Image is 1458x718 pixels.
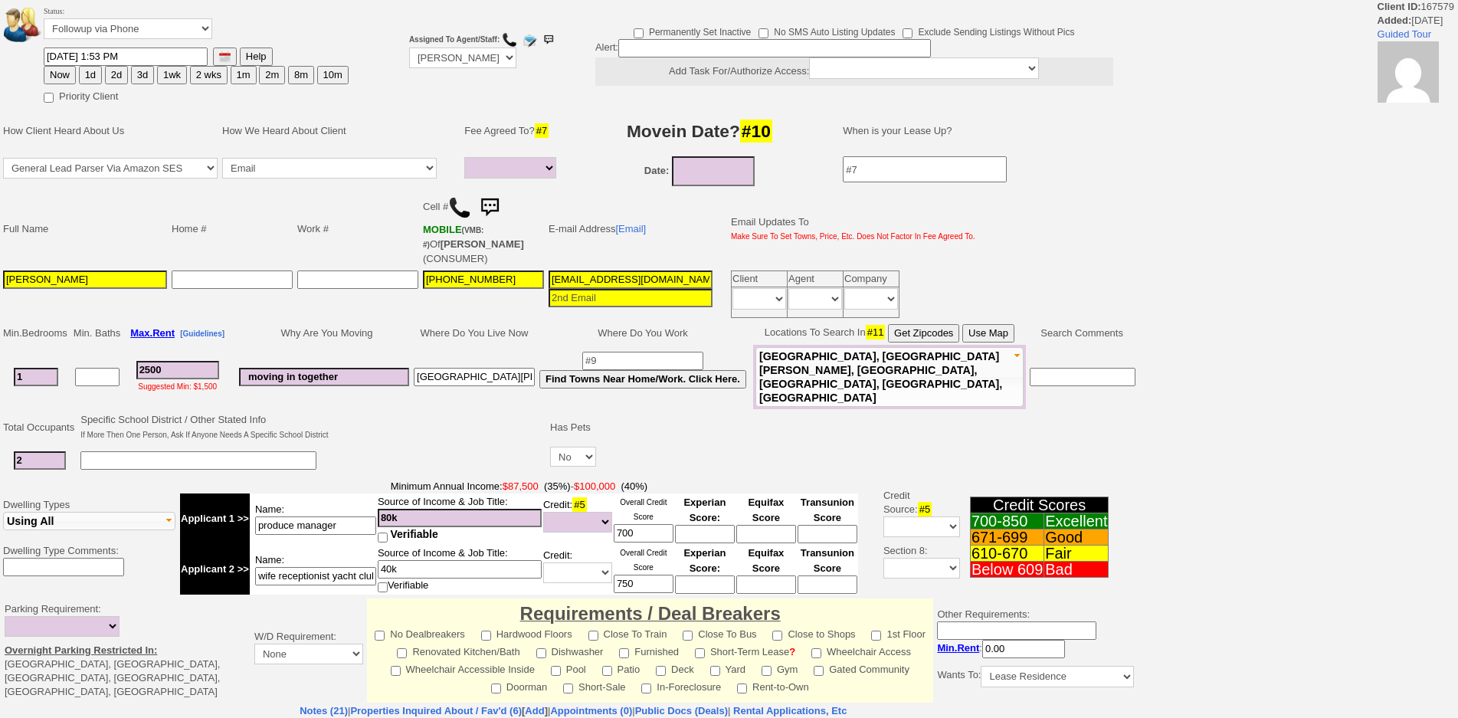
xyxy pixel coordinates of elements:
font: MOBILE [423,224,462,235]
b: Date: [644,165,670,176]
font: Experian Score: [683,497,726,523]
input: 1st Email - Question #0 [549,270,713,289]
td: Credit Source: Section 8: [860,477,962,597]
button: 1wk [157,66,187,84]
img: people.png [4,8,50,42]
td: How Client Heard About Us [1,108,220,154]
td: Agent [788,271,844,287]
input: #1 [14,368,58,386]
td: Bad [1044,562,1109,578]
label: 1st Floor [871,624,926,641]
td: Work # [295,190,421,268]
button: Help [240,48,273,66]
td: Company [844,271,899,287]
td: Applicant 2 >> [180,544,250,595]
label: Deck [656,659,694,677]
b: ? [789,646,795,657]
td: Name: [250,544,377,595]
input: Doorman [491,684,501,693]
img: sms.png [474,192,505,223]
label: No Dealbreakers [375,624,465,641]
input: Renovated Kitchen/Bath [397,648,407,658]
input: #4 [378,560,542,579]
span: #10 [740,120,772,143]
td: Min. [1,322,71,345]
input: Ask Customer: Do You Know Your Transunion Credit Score [798,525,857,543]
td: Min. Baths [71,322,123,345]
h3: Movein Date? [574,117,826,145]
input: Ask Customer: Do You Know Your Experian Credit Score [675,575,735,594]
label: Hardwood Floors [481,624,572,641]
td: Home # [169,190,295,268]
label: Wheelchair Access [811,641,911,659]
button: Use Map [962,324,1014,343]
nobr: : [937,642,1065,654]
td: Below 609 [970,562,1044,578]
font: Status: [44,7,212,35]
span: #5 [918,502,932,516]
td: Applicant 1 >> [180,493,250,544]
font: If More Then One Person, Ask If Anyone Needs A Specific School District [80,431,328,439]
a: Appointments (0) [550,705,632,716]
td: Credit: [542,493,613,544]
td: Other Requirements: [933,598,1138,703]
input: #7 [843,156,1007,182]
a: Notes (21) [300,705,348,716]
font: Transunion Score [801,497,854,523]
input: Gated Community [814,666,824,676]
img: call.png [502,32,517,48]
input: Pool [551,666,561,676]
td: Credit Scores [970,497,1109,513]
font: Equifax Score [748,547,784,574]
span: - [180,480,858,493]
input: Wheelchair Accessible Inside [391,666,401,676]
input: Ask Customer: Do You Know Your Equifax Credit Score [736,525,796,543]
font: Equifax Score [748,497,784,523]
a: Rental Applications, Etc [730,705,847,716]
span: Bedrooms [22,327,67,339]
b: [PERSON_NAME] [441,238,524,250]
input: #4 [378,509,542,527]
input: Permanently Set Inactive [634,28,644,38]
input: #8 [414,368,535,386]
font: Experian Score: [683,547,726,574]
label: Doorman [491,677,547,694]
label: Short-Term Lease [695,641,795,659]
button: Get Zipcodes [888,324,959,343]
td: Email Updates To [719,190,978,268]
font: Suggested Min: $1,500 [138,382,217,391]
td: 700-850 [970,513,1044,529]
button: Using All [3,512,175,530]
img: call.png [448,196,471,219]
font: $87,500 [503,480,539,492]
input: Deck [656,666,666,676]
td: Good [1044,529,1109,546]
font: Overall Credit Score [620,498,667,521]
td: Where Do You Work [537,322,749,345]
input: #3 [136,361,219,379]
img: compose_email.png [522,32,537,48]
td: Source of Income & Job Title: Verifiable [377,544,542,595]
td: Has Pets [548,411,598,444]
input: Exclude Sending Listings Without Pics [903,28,912,38]
label: Furnished [619,641,679,659]
label: Patio [602,659,641,677]
td: Client [732,271,788,287]
input: Dishwasher [536,648,546,658]
input: 1st Floor [871,631,881,641]
td: When is your Lease Up? [827,108,1138,154]
input: Wheelchair Access [811,648,821,658]
span: #5 [572,497,586,512]
input: #9 [582,352,703,370]
nobr: Locations To Search In [765,326,1014,338]
input: In-Foreclosure [641,684,651,693]
span: Rent [957,642,979,654]
font: Transunion Score [801,547,854,574]
center: Add Task For/Authorize Access: [595,57,1113,86]
img: [calendar icon] [219,51,231,63]
input: #2 [14,451,66,470]
input: Ask Customer: Do You Know Your Transunion Credit Score [798,575,857,594]
b: Client ID: [1378,1,1421,12]
button: 10m [317,66,349,84]
button: 1m [231,66,257,84]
